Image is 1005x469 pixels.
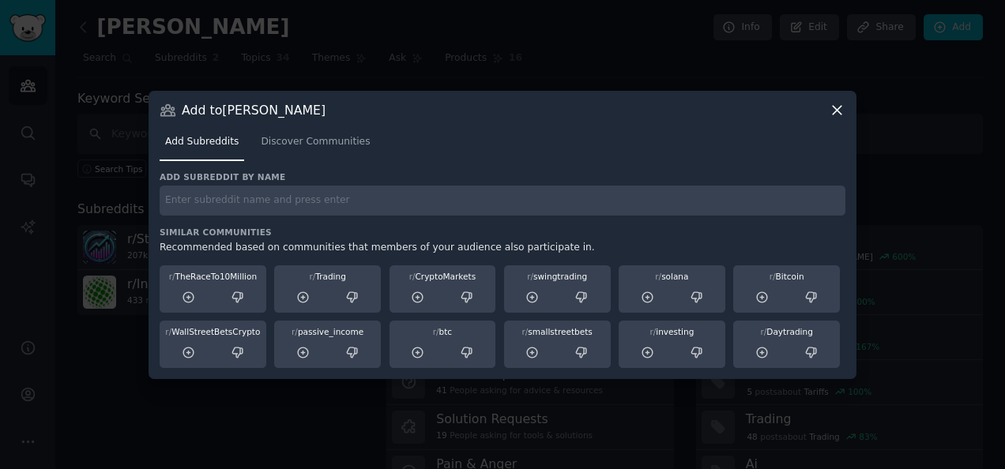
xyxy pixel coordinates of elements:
a: Discover Communities [255,129,375,162]
span: r/ [169,272,175,281]
span: Discover Communities [261,135,370,149]
span: Add Subreddits [165,135,239,149]
div: Recommended based on communities that members of your audience also participate in. [160,241,845,255]
input: Enter subreddit name and press enter [160,186,845,216]
h3: Similar Communities [160,227,845,238]
span: r/ [165,327,171,336]
div: Trading [280,271,375,282]
span: r/ [292,327,298,336]
span: r/ [760,327,766,336]
span: r/ [649,327,656,336]
div: passive_income [280,326,375,337]
a: Add Subreddits [160,129,244,162]
div: swingtrading [510,271,605,282]
div: CryptoMarkets [395,271,491,282]
span: r/ [527,272,533,281]
div: investing [624,326,720,337]
h3: Add subreddit by name [160,171,845,182]
div: solana [624,271,720,282]
div: Daytrading [739,326,834,337]
div: smallstreetbets [510,326,605,337]
div: Bitcoin [739,271,834,282]
span: r/ [309,272,315,281]
span: r/ [409,272,416,281]
div: WallStreetBetsCrypto [165,326,261,337]
span: r/ [770,272,776,281]
span: r/ [433,327,439,336]
div: btc [395,326,491,337]
span: r/ [522,327,529,336]
div: TheRaceTo10Million [165,271,261,282]
span: r/ [655,272,661,281]
h3: Add to [PERSON_NAME] [182,102,326,118]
